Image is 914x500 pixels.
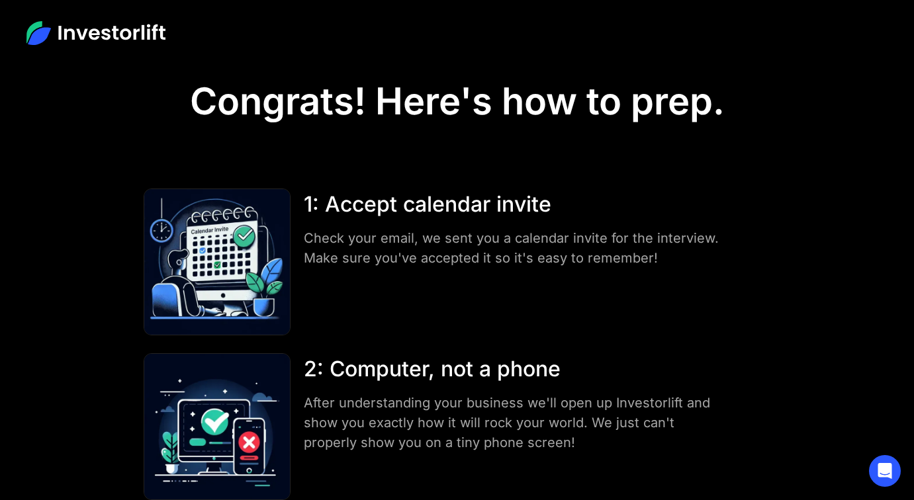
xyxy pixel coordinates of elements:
[304,188,724,220] div: 1: Accept calendar invite
[304,393,724,452] div: After understanding your business we'll open up Investorlift and show you exactly how it will roc...
[869,455,901,487] div: Open Intercom Messenger
[304,228,724,268] div: Check your email, we sent you a calendar invite for the interview. Make sure you've accepted it s...
[190,79,725,124] h1: Congrats! Here's how to prep.
[304,353,724,385] div: 2: Computer, not a phone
